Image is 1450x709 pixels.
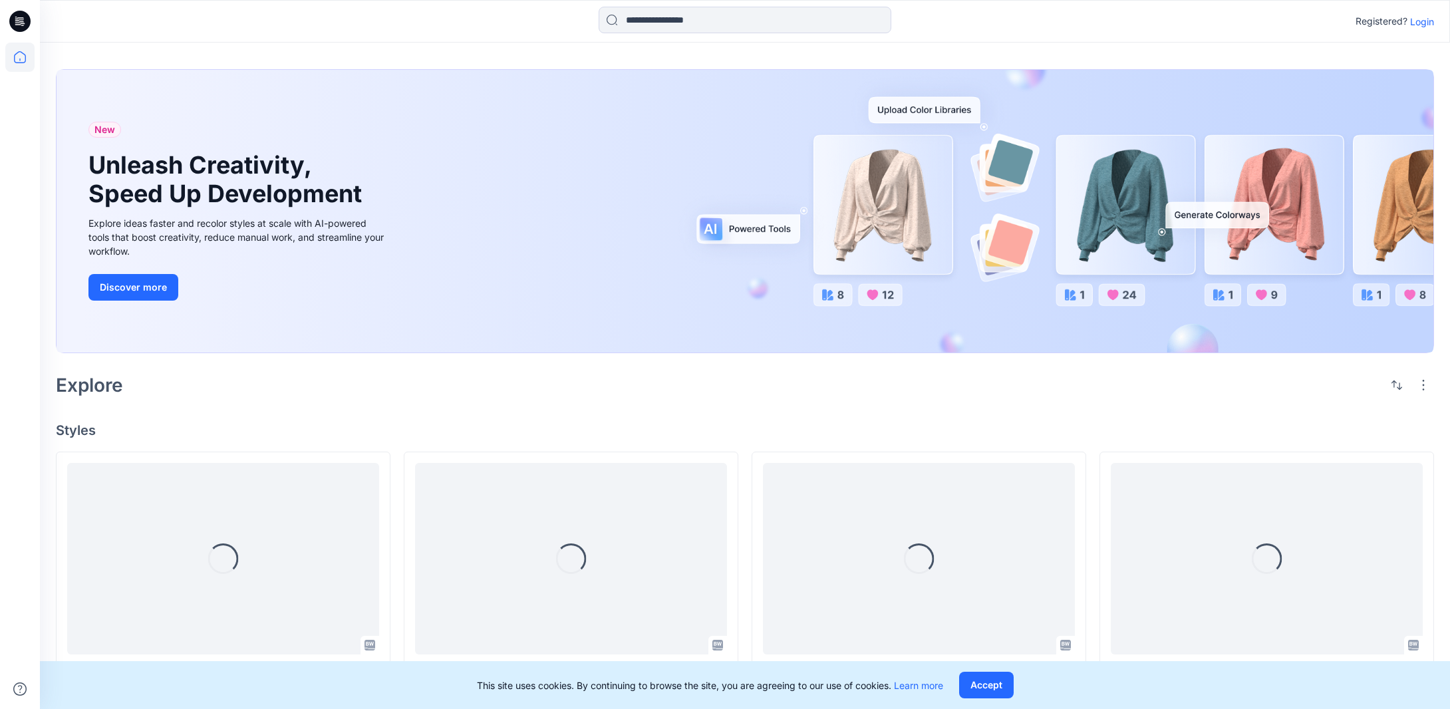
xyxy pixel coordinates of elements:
[56,374,123,396] h2: Explore
[88,216,388,258] div: Explore ideas faster and recolor styles at scale with AI-powered tools that boost creativity, red...
[88,274,388,301] a: Discover more
[1410,15,1434,29] p: Login
[88,151,368,208] h1: Unleash Creativity, Speed Up Development
[477,678,943,692] p: This site uses cookies. By continuing to browse the site, you are agreeing to our use of cookies.
[56,422,1434,438] h4: Styles
[94,122,115,138] span: New
[959,672,1014,698] button: Accept
[88,274,178,301] button: Discover more
[894,680,943,691] a: Learn more
[1356,13,1407,29] p: Registered?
